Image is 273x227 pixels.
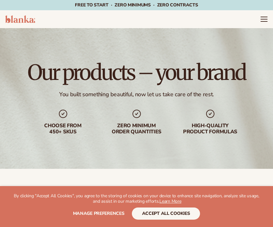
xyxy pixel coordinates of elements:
p: By clicking "Accept All Cookies", you agree to the storing of cookies on your device to enhance s... [13,193,260,204]
div: You built something beautiful, now let us take care of the rest. [59,91,214,98]
div: High-quality product formulas [178,123,242,135]
button: accept all cookies [132,207,200,220]
div: Zero minimum order quantities [105,123,169,135]
a: Learn More [159,198,181,204]
summary: Menu [260,15,268,23]
div: Choose from 450+ Skus [31,123,95,135]
span: Manage preferences [73,210,124,216]
h1: Our products – your brand [28,62,245,83]
span: Free to start · ZERO minimums · ZERO contracts [75,2,198,8]
img: logo [5,15,35,23]
button: Manage preferences [73,207,124,220]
